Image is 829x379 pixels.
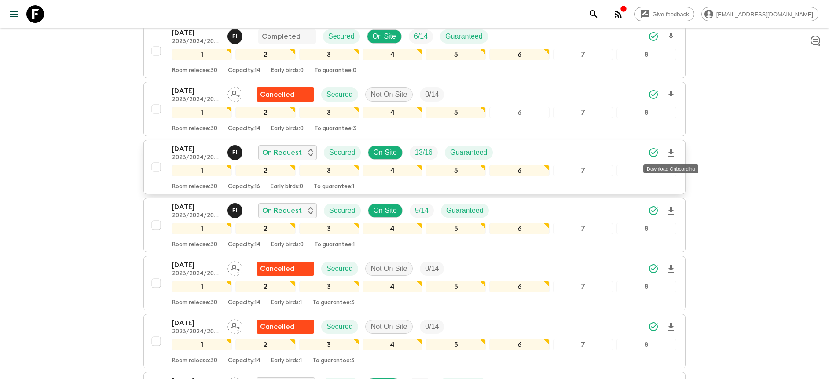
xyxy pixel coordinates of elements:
[271,357,302,364] p: Early birds: 1
[172,212,220,219] p: 2023/2024/2025
[299,223,359,234] div: 3
[172,49,232,60] div: 1
[446,205,484,216] p: Guaranteed
[232,207,238,214] p: F I
[299,281,359,292] div: 3
[648,321,659,332] svg: Synced Successfully
[172,281,232,292] div: 1
[299,49,359,60] div: 3
[409,29,433,44] div: Trip Fill
[5,5,23,23] button: menu
[172,328,220,335] p: 2023/2024/2025
[553,339,613,350] div: 7
[314,125,356,132] p: To guarantee: 3
[374,147,397,158] p: On Site
[228,241,260,248] p: Capacity: 14
[271,125,304,132] p: Early birds: 0
[260,321,294,332] p: Cancelled
[271,241,304,248] p: Early birds: 0
[262,205,302,216] p: On Request
[228,357,260,364] p: Capacity: 14
[701,7,818,21] div: [EMAIL_ADDRESS][DOMAIN_NAME]
[363,281,422,292] div: 4
[616,165,676,176] div: 8
[365,320,413,334] div: Not On Site
[363,223,422,234] div: 4
[415,147,433,158] p: 13 / 16
[328,31,355,42] p: Secured
[712,11,818,18] span: [EMAIL_ADDRESS][DOMAIN_NAME]
[324,204,361,218] div: Secured
[553,281,613,292] div: 7
[616,107,676,118] div: 8
[260,89,294,100] p: Cancelled
[271,67,304,74] p: Early birds: 0
[227,148,244,155] span: Faten Ibrahim
[172,96,220,103] p: 2023/2024/2025
[172,183,217,190] p: Room release: 30
[326,263,353,274] p: Secured
[648,31,659,42] svg: Synced Successfully
[371,263,407,274] p: Not On Site
[415,205,429,216] p: 9 / 14
[410,146,438,160] div: Trip Fill
[420,87,444,102] div: Trip Fill
[314,241,355,248] p: To guarantee: 1
[228,125,260,132] p: Capacity: 14
[426,49,486,60] div: 5
[299,339,359,350] div: 3
[321,262,358,276] div: Secured
[235,165,295,176] div: 2
[410,204,434,218] div: Trip Fill
[172,202,220,212] p: [DATE]
[363,107,422,118] div: 4
[666,32,676,42] svg: Download Onboarding
[227,90,242,97] span: Assign pack leader
[329,205,356,216] p: Secured
[143,140,686,194] button: [DATE]2023/2024/2025Faten IbrahimOn RequestSecuredOn SiteTrip FillGuaranteed12345678Room release:...
[585,5,602,23] button: search adventures
[235,107,295,118] div: 2
[420,320,444,334] div: Trip Fill
[172,28,220,38] p: [DATE]
[616,223,676,234] div: 8
[172,67,217,74] p: Room release: 30
[374,205,397,216] p: On Site
[143,256,686,310] button: [DATE]2023/2024/2025Assign pack leaderFlash Pack cancellationSecuredNot On SiteTrip Fill12345678R...
[616,339,676,350] div: 8
[445,31,483,42] p: Guaranteed
[172,241,217,248] p: Room release: 30
[329,147,356,158] p: Secured
[227,145,244,160] button: FI
[257,262,314,276] div: Flash Pack cancellation
[373,31,396,42] p: On Site
[489,49,549,60] div: 6
[648,147,659,158] svg: Synced Successfully
[363,339,422,350] div: 4
[489,281,549,292] div: 6
[326,321,353,332] p: Secured
[553,165,613,176] div: 7
[425,321,439,332] p: 0 / 14
[172,125,217,132] p: Room release: 30
[616,49,676,60] div: 8
[666,206,676,216] svg: Download Onboarding
[143,314,686,368] button: [DATE]2023/2024/2025Assign pack leaderFlash Pack cancellationSecuredNot On SiteTrip Fill12345678R...
[420,262,444,276] div: Trip Fill
[232,149,238,156] p: F I
[235,339,295,350] div: 2
[227,203,244,218] button: FI
[489,339,549,350] div: 6
[143,198,686,252] button: [DATE]2023/2024/2025Faten IbrahimOn RequestSecuredOn SiteTrip FillGuaranteed12345678Room release:...
[426,223,486,234] div: 5
[634,7,694,21] a: Give feedback
[172,165,232,176] div: 1
[271,299,302,306] p: Early birds: 1
[425,263,439,274] p: 0 / 14
[228,67,260,74] p: Capacity: 14
[260,263,294,274] p: Cancelled
[666,322,676,332] svg: Download Onboarding
[172,144,220,154] p: [DATE]
[324,146,361,160] div: Secured
[371,321,407,332] p: Not On Site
